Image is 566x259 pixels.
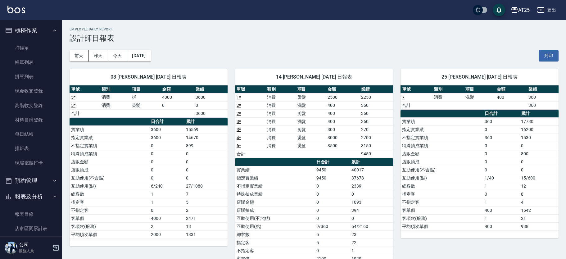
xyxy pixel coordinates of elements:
td: 0 [149,206,184,214]
td: 5 [315,239,350,247]
td: 實業績 [70,125,149,134]
td: 3600 [149,125,184,134]
div: AT25 [518,6,530,14]
td: 客單價 [70,214,149,222]
td: 0 [315,190,350,198]
td: 不指定實業績 [235,182,315,190]
th: 業績 [527,85,559,93]
td: 指定客 [401,190,483,198]
td: 平均項次單價 [401,222,483,230]
th: 日合計 [315,158,350,166]
td: 店販抽成 [235,206,315,214]
td: 1 [483,214,519,222]
button: 今天 [108,50,127,61]
h3: 設計師日報表 [70,34,559,43]
td: 4 [519,198,559,206]
td: 1331 [184,230,228,239]
td: 400 [483,222,519,230]
td: 2000 [149,230,184,239]
td: 0 [483,125,519,134]
td: 特殊抽成業績 [235,190,315,198]
td: 洗髮 [296,117,326,125]
a: 打帳單 [2,41,60,55]
td: 0 [184,174,228,182]
h5: 公司 [19,242,51,248]
td: 3500 [326,142,360,150]
td: 16200 [519,125,559,134]
a: 每日結帳 [2,127,60,141]
td: 2700 [360,134,393,142]
button: save [493,4,505,16]
a: 帳單列表 [2,55,60,70]
img: Person [5,242,17,254]
th: 金額 [495,85,527,93]
td: 消費 [265,125,296,134]
td: 2500 [326,93,360,101]
td: 0 [149,142,184,150]
td: 13 [184,222,228,230]
td: 360 [483,117,519,125]
th: 項目 [130,85,161,93]
p: 服務人員 [19,248,51,254]
td: 360 [527,93,559,101]
th: 累計 [519,110,559,118]
th: 業績 [360,85,393,93]
td: 37678 [350,174,393,182]
td: 15569 [184,125,228,134]
td: 0 [315,198,350,206]
button: 昨天 [89,50,108,61]
td: 0 [315,182,350,190]
th: 業績 [194,85,228,93]
td: 燙髮 [296,93,326,101]
td: 0 [483,142,519,150]
td: 17730 [519,117,559,125]
td: 1 [350,247,393,255]
td: 0 [149,166,184,174]
td: 0 [149,174,184,182]
span: 25 [PERSON_NAME] [DATE] 日報表 [408,74,551,80]
td: 0 [350,214,393,222]
a: 排班表 [2,141,60,156]
td: 1 [483,198,519,206]
td: 特殊抽成業績 [401,142,483,150]
td: 0 [315,247,350,255]
td: 0 [149,150,184,158]
td: 4000 [149,214,184,222]
td: 4000 [161,93,194,101]
table: a dense table [70,85,228,118]
button: 報表及分析 [2,189,60,205]
td: 400 [483,206,519,214]
a: 現金收支登錄 [2,84,60,98]
td: 0 [519,158,559,166]
td: 互助使用(點) [235,222,315,230]
td: 360 [483,134,519,142]
table: a dense table [401,85,559,110]
td: 400 [495,93,527,101]
td: 23 [350,230,393,239]
td: 0 [483,158,519,166]
td: 0 [149,158,184,166]
td: 總客數 [401,182,483,190]
td: 0 [315,206,350,214]
td: 特殊抽成業績 [70,150,149,158]
td: 9/360 [315,222,350,230]
td: 5 [315,230,350,239]
td: 0 [350,190,393,198]
td: 0 [315,214,350,222]
td: 1 [483,182,519,190]
td: 互助使用(不含點) [401,166,483,174]
td: 實業績 [401,117,483,125]
th: 類別 [100,85,130,93]
td: 270 [360,125,393,134]
a: 高階收支登錄 [2,98,60,113]
td: 1 [149,190,184,198]
td: 2471 [184,214,228,222]
td: 平均項次單價 [70,230,149,239]
td: 店販抽成 [70,166,149,174]
td: 400 [326,117,360,125]
td: 互助使用(不含點) [235,214,315,222]
td: 3600 [194,93,228,101]
td: 3150 [360,142,393,150]
td: 400 [326,101,360,109]
td: 22 [350,239,393,247]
